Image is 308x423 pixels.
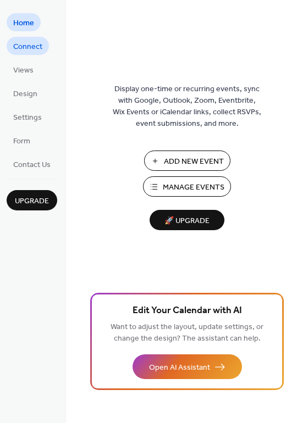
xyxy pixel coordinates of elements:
span: Upgrade [15,196,49,207]
span: Want to adjust the layout, update settings, or change the design? The assistant can help. [111,320,263,346]
button: Manage Events [143,176,231,197]
span: Views [13,65,34,76]
span: Form [13,136,30,147]
button: Add New Event [144,151,230,171]
a: Settings [7,108,48,126]
span: Open AI Assistant [149,362,210,374]
a: Form [7,131,37,149]
a: Connect [7,37,49,55]
button: 🚀 Upgrade [150,210,224,230]
button: Open AI Assistant [133,354,242,379]
span: Connect [13,41,42,53]
span: Design [13,88,37,100]
span: Edit Your Calendar with AI [133,303,242,319]
a: Design [7,84,44,102]
span: Manage Events [163,182,224,193]
span: Display one-time or recurring events, sync with Google, Outlook, Zoom, Eventbrite, Wix Events or ... [113,84,261,130]
button: Upgrade [7,190,57,210]
a: Contact Us [7,155,57,173]
span: 🚀 Upgrade [156,214,218,229]
span: Add New Event [164,156,224,168]
span: Contact Us [13,159,51,171]
span: Home [13,18,34,29]
a: Views [7,60,40,79]
a: Home [7,13,41,31]
span: Settings [13,112,42,124]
